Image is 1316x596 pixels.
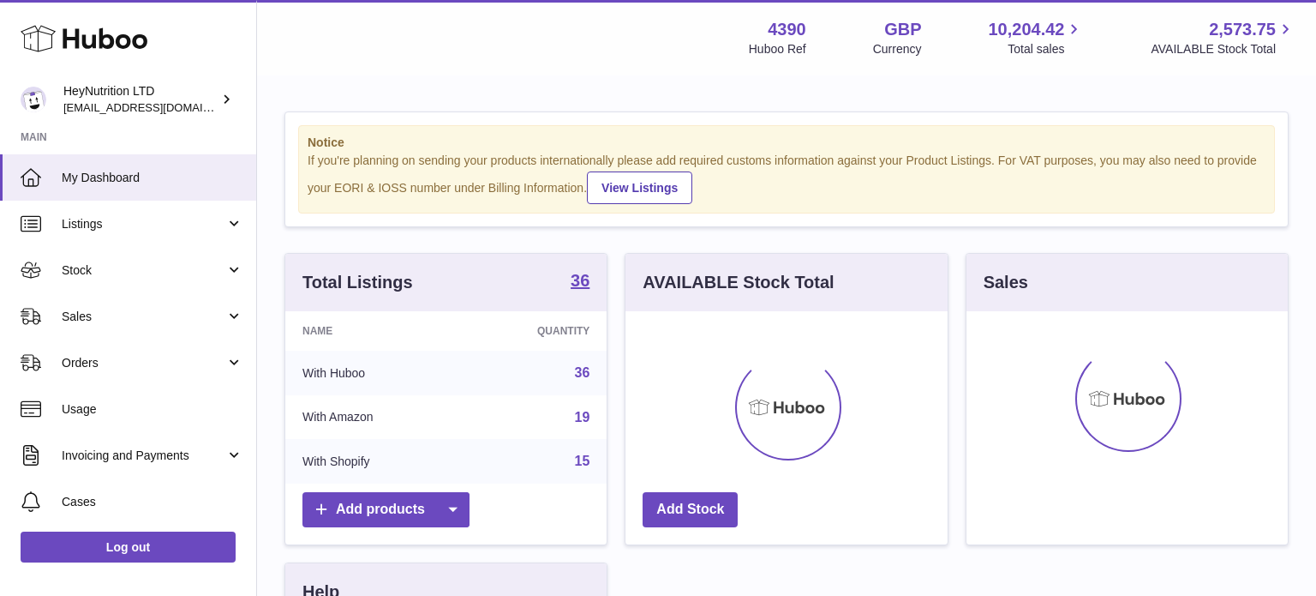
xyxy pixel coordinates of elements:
[62,494,243,510] span: Cases
[575,410,590,424] a: 19
[62,170,243,186] span: My Dashboard
[984,271,1028,294] h3: Sales
[302,271,413,294] h3: Total Listings
[884,18,921,41] strong: GBP
[62,216,225,232] span: Listings
[62,355,225,371] span: Orders
[587,172,692,204] a: View Listings
[285,311,461,351] th: Name
[302,492,470,527] a: Add products
[643,492,738,527] a: Add Stock
[21,532,236,563] a: Log out
[62,262,225,279] span: Stock
[1151,41,1295,57] span: AVAILABLE Stock Total
[1008,41,1084,57] span: Total sales
[575,365,590,380] a: 36
[21,87,46,112] img: info@heynutrition.com
[285,439,461,484] td: With Shopify
[63,100,252,114] span: [EMAIL_ADDRESS][DOMAIN_NAME]
[461,311,607,351] th: Quantity
[63,83,218,116] div: HeyNutrition LTD
[62,309,225,325] span: Sales
[62,401,243,418] span: Usage
[1209,18,1276,41] span: 2,573.75
[285,351,461,395] td: With Huboo
[1151,18,1295,57] a: 2,573.75 AVAILABLE Stock Total
[768,18,806,41] strong: 4390
[571,272,589,289] strong: 36
[308,153,1265,204] div: If you're planning on sending your products internationally please add required customs informati...
[285,395,461,440] td: With Amazon
[571,272,589,292] a: 36
[873,41,922,57] div: Currency
[308,135,1265,151] strong: Notice
[643,271,834,294] h3: AVAILABLE Stock Total
[749,41,806,57] div: Huboo Ref
[575,454,590,468] a: 15
[988,18,1084,57] a: 10,204.42 Total sales
[62,448,225,464] span: Invoicing and Payments
[988,18,1064,41] span: 10,204.42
